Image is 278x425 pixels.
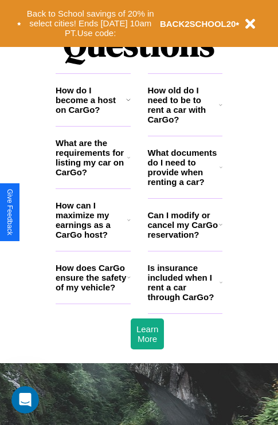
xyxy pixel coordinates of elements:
h3: Is insurance included when I rent a car through CarGo? [148,263,220,302]
h3: Can I modify or cancel my CarGo reservation? [148,210,219,239]
h3: What are the requirements for listing my car on CarGo? [56,138,127,177]
h3: How can I maximize my earnings as a CarGo host? [56,200,127,239]
b: BACK2SCHOOL20 [160,19,236,29]
h3: What documents do I need to provide when renting a car? [148,148,220,187]
h3: How does CarGo ensure the safety of my vehicle? [56,263,127,292]
button: Back to School savings of 20% in select cities! Ends [DATE] 10am PT.Use code: [21,6,160,41]
div: Give Feedback [6,189,14,235]
h3: How do I become a host on CarGo? [56,85,126,115]
iframe: Intercom live chat [11,386,39,414]
button: Learn More [131,318,164,349]
h3: How old do I need to be to rent a car with CarGo? [148,85,220,124]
